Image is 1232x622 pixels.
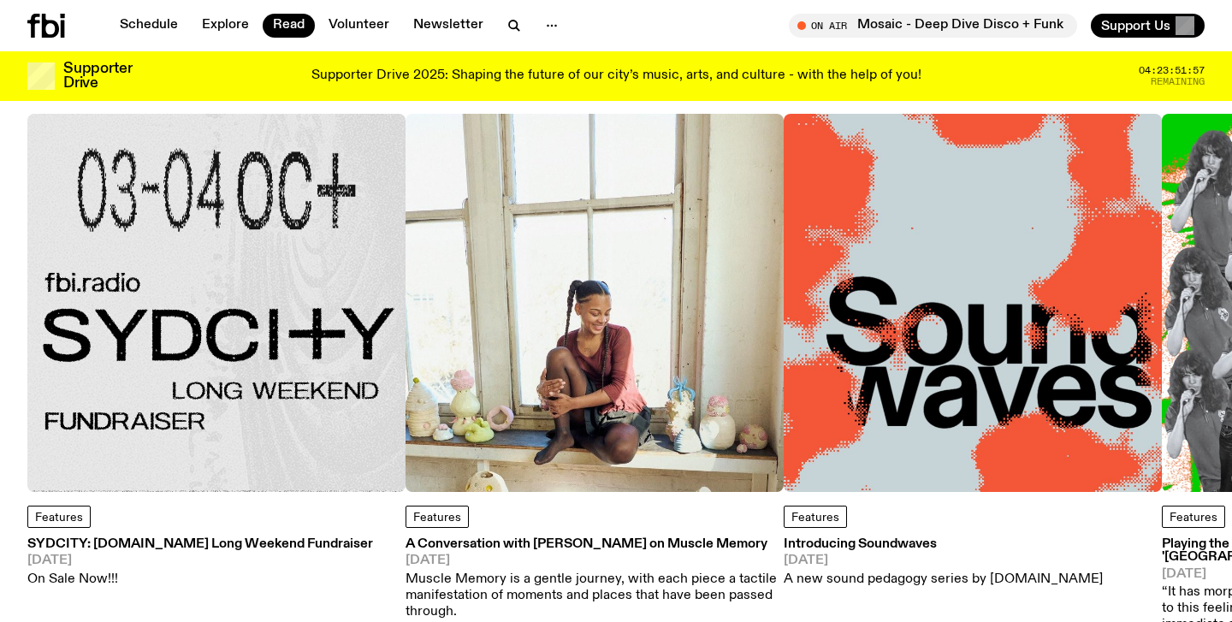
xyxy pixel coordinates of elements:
[784,506,847,528] a: Features
[1170,512,1217,524] span: Features
[406,572,784,621] p: Muscle Memory is a gentle journey, with each piece a tactile manifestation of moments and places ...
[784,554,1103,567] span: [DATE]
[311,68,921,84] p: Supporter Drive 2025: Shaping the future of our city’s music, arts, and culture - with the help o...
[784,538,1103,551] h3: Introducing Soundwaves
[784,114,1162,492] img: The text Sound waves, with one word stacked upon another, in black text on a bluish-gray backgrou...
[63,62,132,91] h3: Supporter Drive
[784,538,1103,588] a: Introducing Soundwaves[DATE]A new sound pedagogy series by [DOMAIN_NAME]
[1162,506,1225,528] a: Features
[789,14,1077,38] button: On AirMosaic - Deep Dive Disco + Funk
[318,14,400,38] a: Volunteer
[27,538,373,551] h3: SYDCITY: [DOMAIN_NAME] Long Weekend Fundraiser
[27,572,373,588] p: On Sale Now!!!
[406,538,784,620] a: A Conversation with [PERSON_NAME] on Muscle Memory[DATE]Muscle Memory is a gentle journey, with e...
[27,554,373,567] span: [DATE]
[27,114,406,492] img: Black text on gray background. Reading top to bottom: 03-04 OCT. fbi.radio SYDCITY LONG WEEKEND F...
[1091,14,1205,38] button: Support Us
[406,506,469,528] a: Features
[791,512,839,524] span: Features
[192,14,259,38] a: Explore
[784,572,1103,588] p: A new sound pedagogy series by [DOMAIN_NAME]
[110,14,188,38] a: Schedule
[263,14,315,38] a: Read
[35,512,83,524] span: Features
[403,14,494,38] a: Newsletter
[406,554,784,567] span: [DATE]
[1101,18,1170,33] span: Support Us
[27,506,91,528] a: Features
[1151,77,1205,86] span: Remaining
[27,538,373,588] a: SYDCITY: [DOMAIN_NAME] Long Weekend Fundraiser[DATE]On Sale Now!!!
[1139,66,1205,75] span: 04:23:51:57
[413,512,461,524] span: Features
[406,538,784,551] h3: A Conversation with [PERSON_NAME] on Muscle Memory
